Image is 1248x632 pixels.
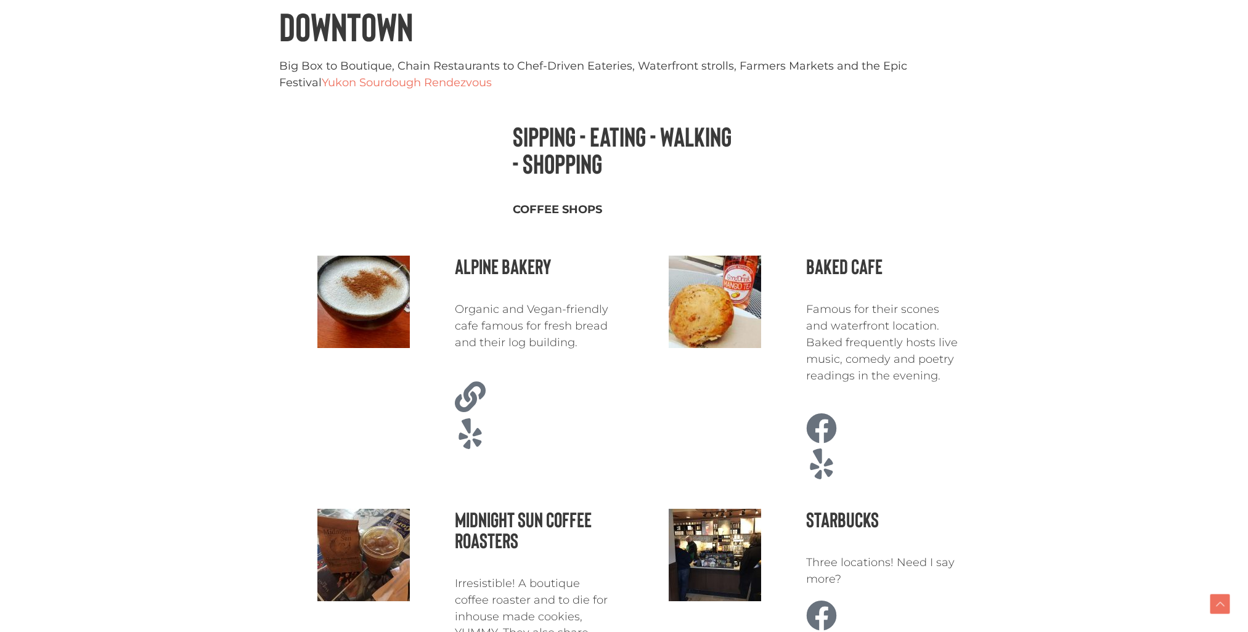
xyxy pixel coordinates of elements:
strong: COFFEE SHOPS [513,203,602,216]
h3: Baked Cafe [806,256,963,277]
p: Organic and Vegan-friendly cafe famous for fresh bread and their log building. [455,301,612,350]
h3: Starbucks [806,509,963,530]
h3: Alpine Bakery [455,256,612,277]
h3: Midnight Sun Coffee Roasters [455,509,612,551]
div: Famous for their scones and waterfront location. Baked frequently hosts live music, comedy and po... [806,301,963,384]
div: Three locations! Need I say more? [806,554,963,588]
h2: sipping - eating - walking - shopping [513,123,735,177]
